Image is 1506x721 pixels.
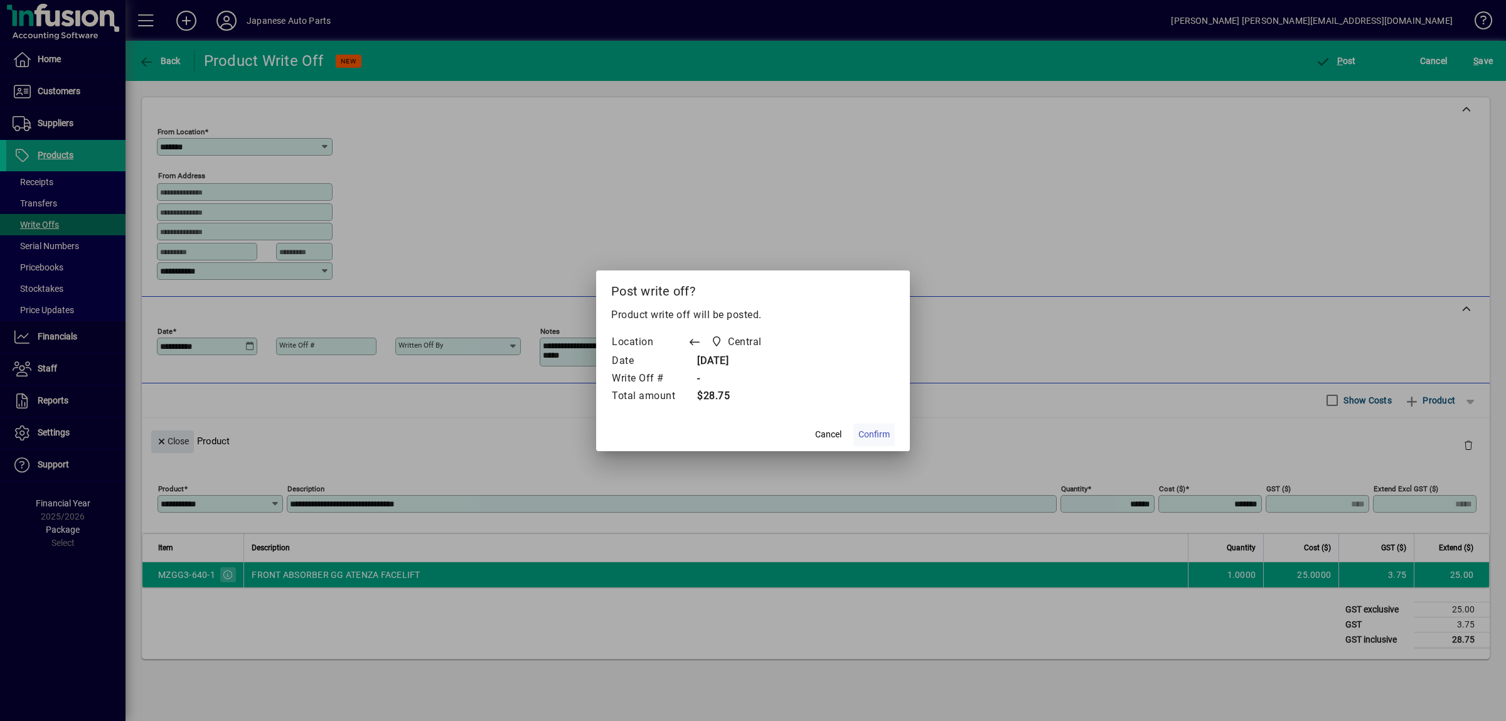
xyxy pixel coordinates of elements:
span: Cancel [815,428,841,441]
td: Date [611,353,688,370]
td: $28.75 [688,388,786,405]
span: Central [728,334,762,350]
td: - [688,370,786,388]
span: Central [707,333,767,351]
td: Write Off # [611,370,688,388]
td: [DATE] [688,353,786,370]
td: Location [611,333,688,353]
td: Total amount [611,388,688,405]
button: Cancel [808,424,848,446]
p: Product write off will be posted. [611,307,895,323]
button: Confirm [853,424,895,446]
h2: Post write off? [596,270,910,307]
span: Confirm [858,428,890,441]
